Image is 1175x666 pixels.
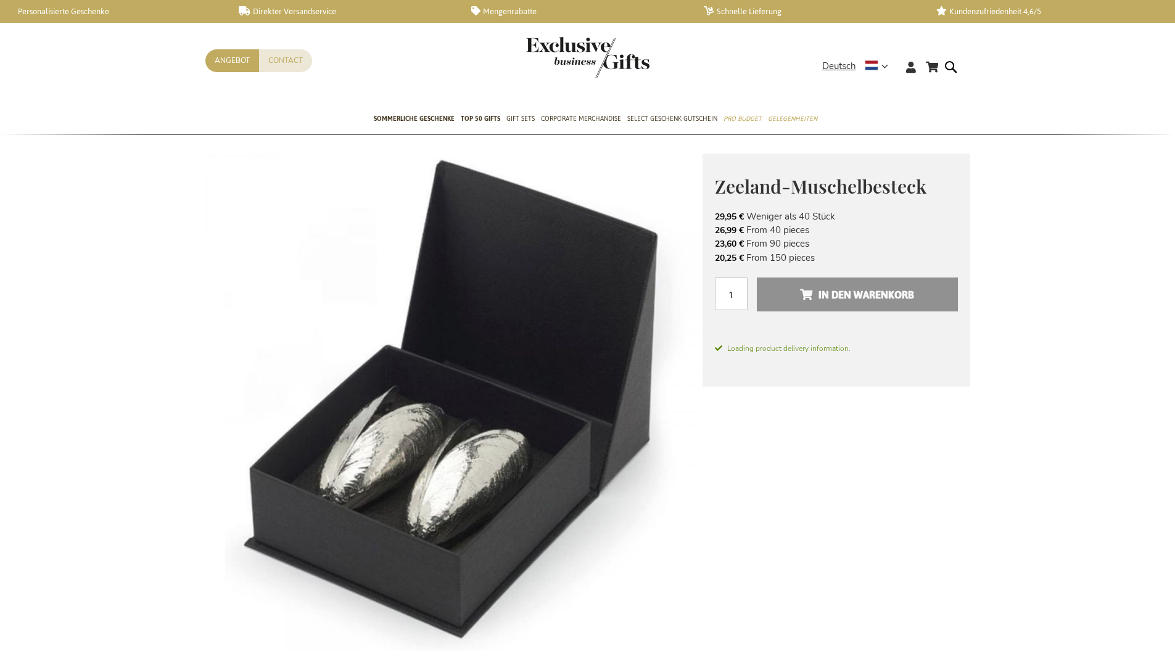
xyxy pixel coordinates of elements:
li: Weniger als 40 Stück [715,210,958,223]
a: Pro Budget [724,104,762,135]
a: Schnelle Lieferung [704,6,917,17]
span: Select Geschenk Gutschein [627,112,717,125]
span: 29,95 € [715,211,744,223]
img: Zeeland-Muschelbesteck [205,154,703,651]
span: Zeeland-Muschelbesteck [715,174,926,199]
span: Pro Budget [724,112,762,125]
li: From 150 pieces [715,251,958,265]
span: Sommerliche geschenke [374,112,455,125]
input: Menge [715,277,748,310]
a: Gelegenheiten [768,104,817,135]
a: Kundenzufriedenheit 4,6/5 [936,6,1149,17]
img: Exclusive Business gifts logo [526,37,649,78]
a: TOP 50 Gifts [461,104,500,135]
span: Gift Sets [506,112,535,125]
span: 20,25 € [715,252,744,264]
li: From 40 pieces [715,223,958,237]
span: 26,99 € [715,224,744,236]
span: Gelegenheiten [768,112,817,125]
span: Loading product delivery information. [715,343,958,354]
a: Contact [259,49,312,72]
span: 23,60 € [715,238,744,250]
a: Gift Sets [506,104,535,135]
a: Sommerliche geschenke [374,104,455,135]
span: Deutsch [822,59,856,73]
a: Angebot [205,49,259,72]
span: Corporate Merchandise [541,112,621,125]
a: store logo [526,37,588,78]
a: Corporate Merchandise [541,104,621,135]
span: TOP 50 Gifts [461,112,500,125]
a: Mengenrabatte [471,6,684,17]
a: Personalisierte Geschenke [6,6,219,17]
a: Select Geschenk Gutschein [627,104,717,135]
li: From 90 pieces [715,237,958,250]
a: Direkter Versandservice [239,6,451,17]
